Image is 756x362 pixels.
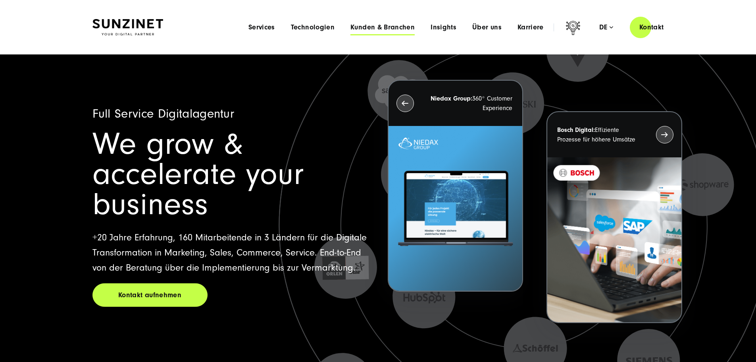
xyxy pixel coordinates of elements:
[546,111,682,323] button: Bosch Digital:Effiziente Prozesse für höhere Umsätze BOSCH - Kundeprojekt - Digital Transformatio...
[557,126,595,134] strong: Bosch Digital:
[92,283,208,307] a: Kontakt aufnehmen
[92,129,369,220] h1: We grow & accelerate your business
[431,23,456,31] a: Insights
[248,23,275,31] a: Services
[428,94,512,113] p: 360° Customer Experience
[472,23,502,31] a: Über uns
[517,23,544,31] a: Karriere
[599,23,613,31] div: de
[557,125,641,144] p: Effiziente Prozesse für höhere Umsätze
[547,157,681,322] img: BOSCH - Kundeprojekt - Digital Transformation Agentur SUNZINET
[92,106,235,121] span: Full Service Digitalagentur
[92,19,163,36] img: SUNZINET Full Service Digital Agentur
[431,95,472,102] strong: Niedax Group:
[630,16,673,39] a: Kontakt
[291,23,335,31] a: Technologien
[350,23,415,31] a: Kunden & Branchen
[389,126,522,291] img: Letztes Projekt von Niedax. Ein Laptop auf dem die Niedax Website geöffnet ist, auf blauem Hinter...
[388,80,523,292] button: Niedax Group:360° Customer Experience Letztes Projekt von Niedax. Ein Laptop auf dem die Niedax W...
[92,230,369,275] p: +20 Jahre Erfahrung, 160 Mitarbeitende in 3 Ländern für die Digitale Transformation in Marketing,...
